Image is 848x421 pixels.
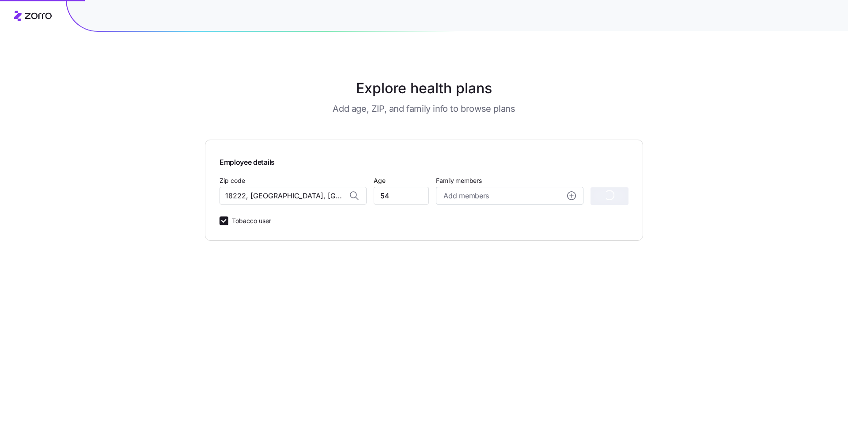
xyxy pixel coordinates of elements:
[374,187,429,205] input: Age
[228,216,271,226] label: Tobacco user
[443,190,488,201] span: Add members
[220,154,275,168] span: Employee details
[227,78,621,99] h1: Explore health plans
[436,187,583,205] button: Add membersadd icon
[374,176,386,186] label: Age
[436,176,583,185] span: Family members
[567,191,576,200] svg: add icon
[333,102,515,115] h3: Add age, ZIP, and family info to browse plans
[220,187,367,205] input: Zip code
[220,176,245,186] label: Zip code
